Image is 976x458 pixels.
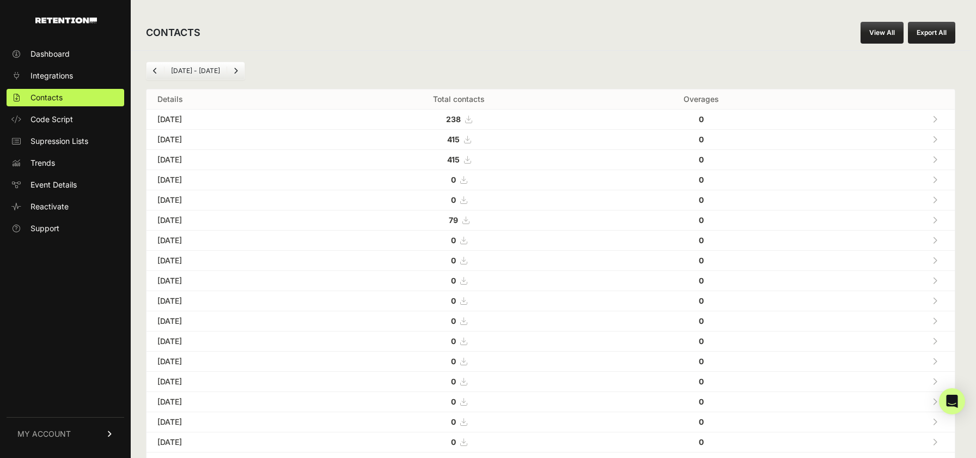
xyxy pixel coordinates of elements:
[699,296,704,305] strong: 0
[451,175,456,184] strong: 0
[699,215,704,225] strong: 0
[147,352,322,372] td: [DATE]
[30,136,88,147] span: Supression Lists
[147,271,322,291] td: [DATE]
[699,357,704,366] strong: 0
[147,62,164,80] a: Previous
[30,70,73,81] span: Integrations
[451,296,456,305] strong: 0
[908,22,955,44] button: Export All
[699,437,704,447] strong: 0
[30,223,59,234] span: Support
[699,175,704,184] strong: 0
[227,62,245,80] a: Next
[451,357,456,366] strong: 0
[146,25,200,40] h2: CONTACTS
[147,332,322,352] td: [DATE]
[451,377,456,386] strong: 0
[147,291,322,311] td: [DATE]
[30,49,70,59] span: Dashboard
[699,276,704,285] strong: 0
[7,220,124,237] a: Support
[7,45,124,63] a: Dashboard
[699,417,704,426] strong: 0
[451,276,456,285] strong: 0
[447,155,471,164] a: 415
[447,135,460,144] strong: 415
[35,17,97,23] img: Retention.com
[147,89,322,110] th: Details
[147,210,322,231] td: [DATE]
[699,336,704,346] strong: 0
[449,215,458,225] strong: 79
[447,155,460,164] strong: 415
[30,92,63,103] span: Contacts
[699,316,704,326] strong: 0
[451,195,456,204] strong: 0
[451,316,456,326] strong: 0
[147,392,322,412] td: [DATE]
[7,89,124,106] a: Contacts
[699,135,704,144] strong: 0
[147,170,322,190] td: [DATE]
[147,231,322,251] td: [DATE]
[699,114,704,124] strong: 0
[7,176,124,194] a: Event Details
[147,251,322,271] td: [DATE]
[7,417,124,450] a: MY ACCOUNT
[451,417,456,426] strong: 0
[699,195,704,204] strong: 0
[147,372,322,392] td: [DATE]
[451,236,456,245] strong: 0
[30,201,69,212] span: Reactivate
[451,336,456,346] strong: 0
[17,429,71,439] span: MY ACCOUNT
[446,114,472,124] a: 238
[699,236,704,245] strong: 0
[7,198,124,215] a: Reactivate
[147,190,322,210] td: [DATE]
[451,397,456,406] strong: 0
[451,256,456,265] strong: 0
[595,89,808,110] th: Overages
[447,135,471,144] a: 415
[451,437,456,447] strong: 0
[147,432,322,453] td: [DATE]
[7,111,124,128] a: Code Script
[939,388,965,414] div: Open Intercom Messenger
[147,311,322,332] td: [DATE]
[30,158,55,168] span: Trends
[30,179,77,190] span: Event Details
[446,114,461,124] strong: 238
[699,377,704,386] strong: 0
[449,215,469,225] a: 79
[7,67,124,85] a: Integrations
[322,89,595,110] th: Total contacts
[861,22,904,44] a: View All
[147,412,322,432] td: [DATE]
[699,256,704,265] strong: 0
[147,130,322,150] td: [DATE]
[147,110,322,130] td: [DATE]
[164,67,227,75] li: [DATE] - [DATE]
[7,154,124,172] a: Trends
[30,114,73,125] span: Code Script
[699,397,704,406] strong: 0
[147,150,322,170] td: [DATE]
[7,132,124,150] a: Supression Lists
[699,155,704,164] strong: 0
